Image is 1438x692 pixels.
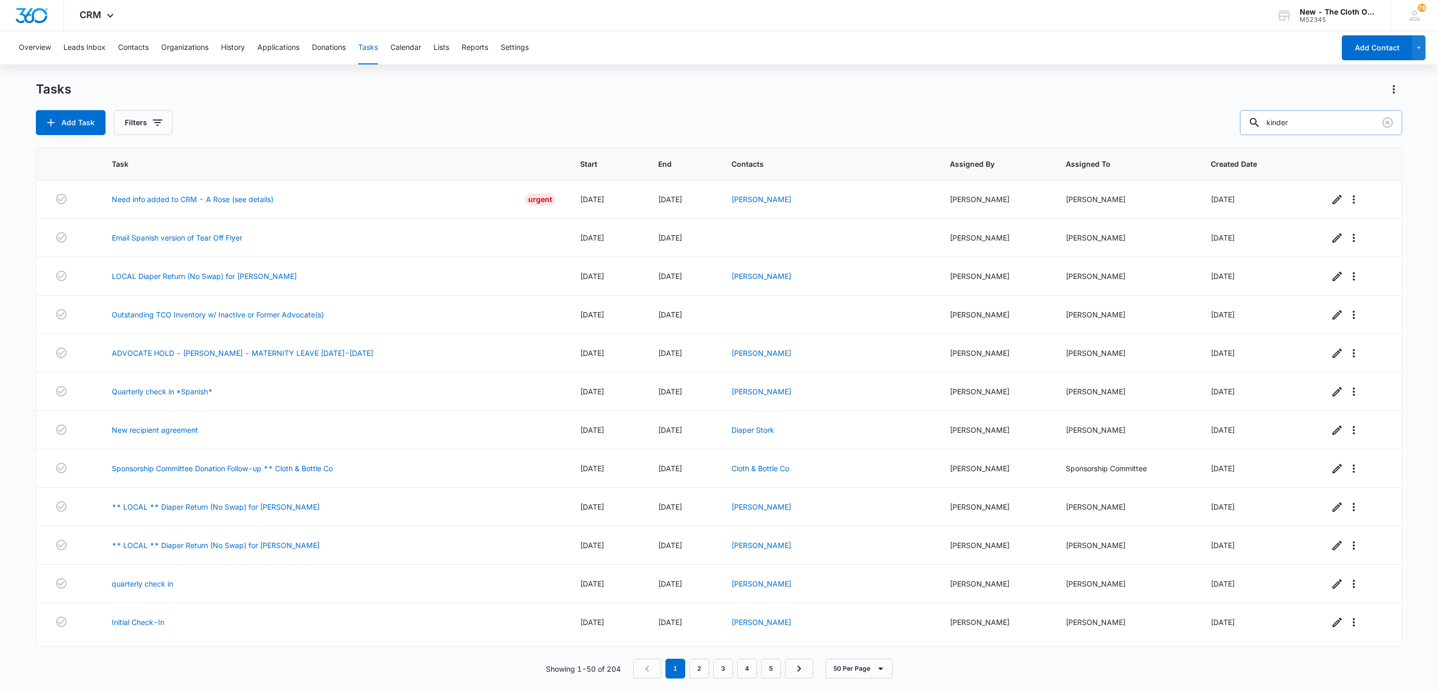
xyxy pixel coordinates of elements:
[434,31,449,64] button: Lists
[546,663,621,674] p: Showing 1-50 of 204
[501,31,529,64] button: Settings
[658,158,691,169] span: End
[257,31,299,64] button: Applications
[658,195,682,204] span: [DATE]
[950,271,1041,282] div: [PERSON_NAME]
[221,31,245,64] button: History
[390,31,421,64] button: Calendar
[1066,463,1186,474] div: Sponsorship Committee
[1211,158,1289,169] span: Created Date
[1066,617,1186,628] div: [PERSON_NAME]
[80,9,101,20] span: CRM
[950,309,1041,320] div: [PERSON_NAME]
[658,387,682,396] span: [DATE]
[1379,114,1396,131] button: Clear
[118,31,149,64] button: Contacts
[950,463,1041,474] div: [PERSON_NAME]
[1066,271,1186,282] div: [PERSON_NAME]
[112,309,324,320] a: Outstanding TCO Inventory w/ Inactive or Former Advocate(s)
[112,386,213,397] a: Quarterly check in *Spanish*
[112,158,540,169] span: Task
[658,272,682,281] span: [DATE]
[950,501,1041,512] div: [PERSON_NAME]
[36,110,106,135] button: Add Task
[580,233,604,242] span: [DATE]
[713,659,733,678] a: Page 3
[112,424,198,435] a: New recipient agreement
[950,617,1041,628] div: [PERSON_NAME]
[580,310,604,319] span: [DATE]
[658,618,682,627] span: [DATE]
[731,158,910,169] span: Contacts
[1211,618,1235,627] span: [DATE]
[731,618,791,627] a: [PERSON_NAME]
[1066,309,1186,320] div: [PERSON_NAME]
[112,540,320,551] a: ** LOCAL ** Diaper Return (No Swap) for [PERSON_NAME]
[1211,464,1235,473] span: [DATE]
[1211,195,1235,204] span: [DATE]
[1300,16,1376,23] div: account id
[950,348,1041,358] div: [PERSON_NAME]
[950,232,1041,243] div: [PERSON_NAME]
[731,195,791,204] a: [PERSON_NAME]
[580,425,604,434] span: [DATE]
[1211,579,1235,588] span: [DATE]
[1211,349,1235,357] span: [DATE]
[826,659,893,678] button: 50 Per Page
[19,31,51,64] button: Overview
[731,464,789,473] a: Cloth & Bottle Co
[580,195,604,204] span: [DATE]
[731,579,791,588] a: [PERSON_NAME]
[1066,386,1186,397] div: [PERSON_NAME]
[525,193,555,206] div: Urgent
[1240,110,1402,135] input: Search Tasks
[1342,35,1412,60] button: Add Contact
[1211,387,1235,396] span: [DATE]
[112,501,320,512] a: ** LOCAL ** Diaper Return (No Swap) for [PERSON_NAME]
[580,618,604,627] span: [DATE]
[950,540,1041,551] div: [PERSON_NAME]
[114,110,173,135] button: Filters
[580,541,604,550] span: [DATE]
[358,31,378,64] button: Tasks
[580,464,604,473] span: [DATE]
[950,194,1041,205] div: [PERSON_NAME]
[1211,310,1235,319] span: [DATE]
[112,194,273,205] a: Need info added to CRM - A Rose (see details)
[462,31,488,64] button: Reports
[112,271,297,282] a: LOCAL Diaper Return (No Swap) for [PERSON_NAME]
[731,387,791,396] a: [PERSON_NAME]
[1066,232,1186,243] div: [PERSON_NAME]
[658,579,682,588] span: [DATE]
[1211,541,1235,550] span: [DATE]
[731,502,791,511] a: [PERSON_NAME]
[689,659,709,678] a: Page 2
[161,31,208,64] button: Organizations
[665,659,685,678] em: 1
[1211,272,1235,281] span: [DATE]
[580,387,604,396] span: [DATE]
[1418,4,1426,12] div: notifications count
[1066,348,1186,358] div: [PERSON_NAME]
[731,541,791,550] a: [PERSON_NAME]
[950,424,1041,435] div: [PERSON_NAME]
[580,272,604,281] span: [DATE]
[1066,540,1186,551] div: [PERSON_NAME]
[950,578,1041,589] div: [PERSON_NAME]
[658,233,682,242] span: [DATE]
[36,82,71,97] h1: Tasks
[731,425,774,434] a: Diaper Stork
[658,464,682,473] span: [DATE]
[950,158,1026,169] span: Assigned By
[1211,425,1235,434] span: [DATE]
[1211,233,1235,242] span: [DATE]
[1211,502,1235,511] span: [DATE]
[731,272,791,281] a: [PERSON_NAME]
[112,578,173,589] a: quarterly check in
[785,659,813,678] a: Next Page
[580,502,604,511] span: [DATE]
[1385,81,1402,98] button: Actions
[580,579,604,588] span: [DATE]
[731,349,791,357] a: [PERSON_NAME]
[1066,578,1186,589] div: [PERSON_NAME]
